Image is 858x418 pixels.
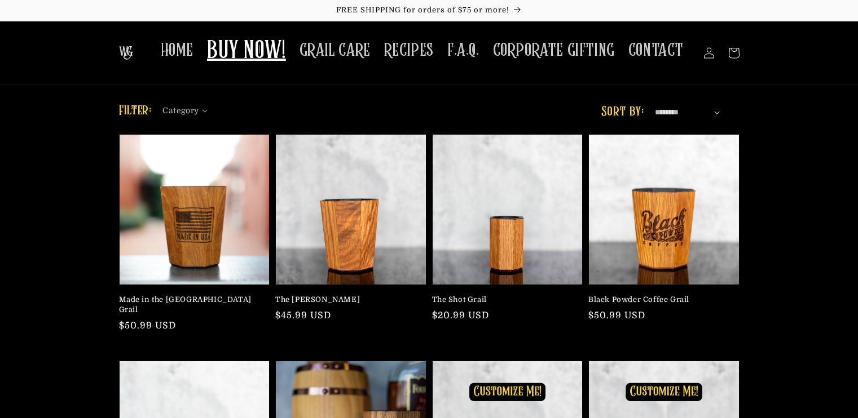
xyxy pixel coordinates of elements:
[493,39,615,61] span: CORPORATE GIFTING
[432,295,577,305] a: The Shot Grail
[622,33,690,68] a: CONTACT
[441,33,486,68] a: F.A.Q.
[601,105,644,119] label: Sort by:
[200,29,293,74] a: BUY NOW!
[377,33,441,68] a: RECIPES
[628,39,684,61] span: CONTACT
[162,105,199,117] span: Category
[207,36,286,67] span: BUY NOW!
[162,102,214,114] summary: Category
[588,295,733,305] a: Black Powder Coffee Grail
[119,295,263,315] a: Made in the [GEOGRAPHIC_DATA] Grail
[293,33,377,68] a: GRAIL CARE
[161,39,193,61] span: HOME
[11,6,847,15] p: FREE SHIPPING for orders of $75 or more!
[275,295,420,305] a: The [PERSON_NAME]
[300,39,371,61] span: GRAIL CARE
[384,39,434,61] span: RECIPES
[119,101,152,121] h2: Filter:
[447,39,479,61] span: F.A.Q.
[154,33,200,68] a: HOME
[486,33,622,68] a: CORPORATE GIFTING
[119,46,133,60] img: The Whiskey Grail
